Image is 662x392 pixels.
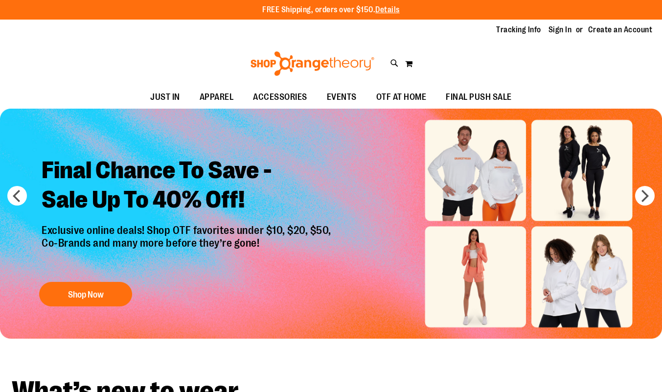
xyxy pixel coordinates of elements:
p: FREE Shipping, orders over $150. [262,4,400,16]
a: Sign In [548,24,572,35]
a: Tracking Info [496,24,541,35]
a: Create an Account [588,24,653,35]
span: EVENTS [327,86,357,108]
a: FINAL PUSH SALE [436,86,522,109]
a: APPAREL [190,86,244,109]
span: FINAL PUSH SALE [446,86,512,108]
span: JUST IN [150,86,180,108]
a: Details [375,5,400,14]
img: Shop Orangetheory [249,51,376,76]
a: OTF AT HOME [366,86,436,109]
button: next [635,186,655,206]
span: OTF AT HOME [376,86,427,108]
span: APPAREL [200,86,234,108]
a: Final Chance To Save -Sale Up To 40% Off! Exclusive online deals! Shop OTF favorites under $10, $... [34,148,341,311]
h2: Final Chance To Save - Sale Up To 40% Off! [34,148,341,224]
button: Shop Now [39,282,132,306]
span: ACCESSORIES [253,86,307,108]
button: prev [7,186,27,206]
a: ACCESSORIES [243,86,317,109]
a: EVENTS [317,86,366,109]
a: JUST IN [140,86,190,109]
p: Exclusive online deals! Shop OTF favorites under $10, $20, $50, Co-Brands and many more before th... [34,224,341,272]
